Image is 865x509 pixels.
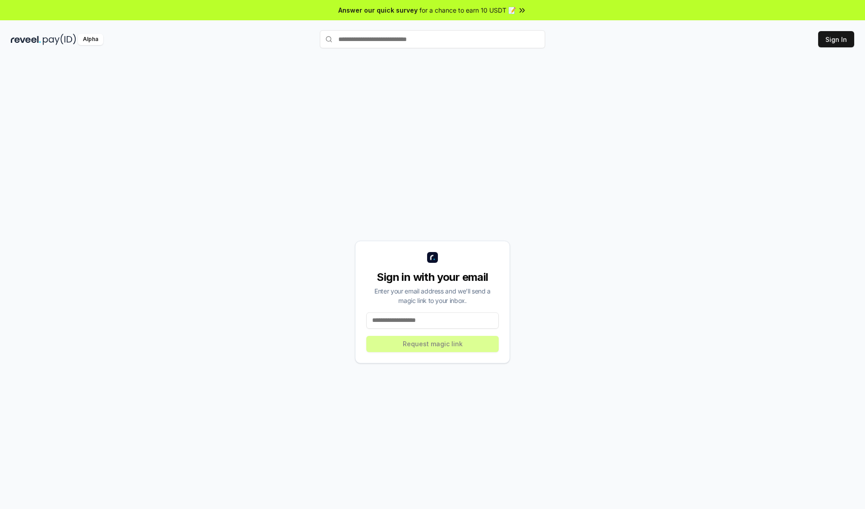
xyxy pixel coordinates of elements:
div: Alpha [78,34,103,45]
img: reveel_dark [11,34,41,45]
span: Answer our quick survey [338,5,418,15]
img: pay_id [43,34,76,45]
span: for a chance to earn 10 USDT 📝 [419,5,516,15]
img: logo_small [427,252,438,263]
div: Enter your email address and we’ll send a magic link to your inbox. [366,286,499,305]
button: Sign In [818,31,854,47]
div: Sign in with your email [366,270,499,284]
